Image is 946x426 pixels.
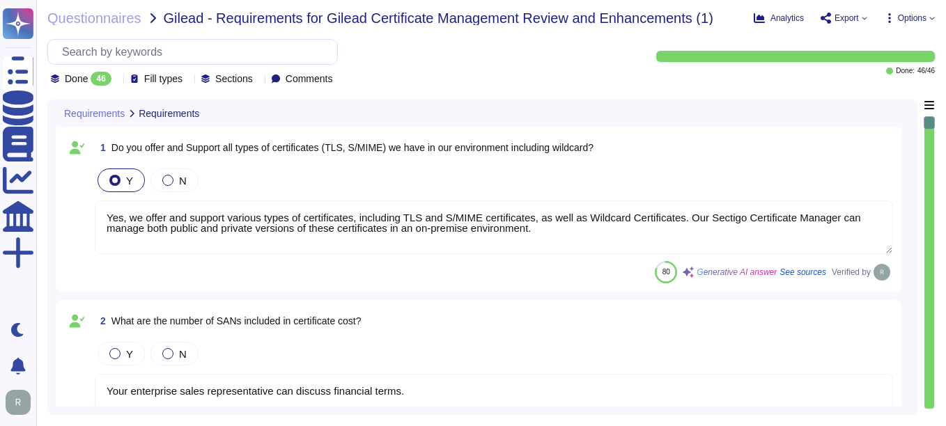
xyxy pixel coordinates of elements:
span: 80 [662,268,670,276]
img: user [6,390,31,415]
span: Export [835,14,859,22]
span: N [179,175,187,187]
button: user [3,387,40,418]
span: See sources [780,268,826,276]
span: 46 / 46 [917,68,935,74]
span: Sections [215,74,253,84]
span: Comments [286,74,333,84]
span: N [179,348,187,360]
span: Y [126,175,133,187]
div: 46 [91,72,111,86]
span: Questionnaires [47,11,141,25]
span: 2 [95,316,106,326]
span: Done: [896,68,915,74]
span: Generative AI answer [697,268,777,276]
button: Analytics [754,13,804,24]
input: Search by keywords [55,40,337,64]
textarea: Yes, we offer and support various types of certificates, including TLS and S/MIME certificates, a... [95,200,893,254]
span: Fill types [144,74,183,84]
span: Requirements [64,109,125,118]
span: 1 [95,143,106,152]
span: Verified by [832,268,871,276]
span: Options [898,14,926,22]
img: user [874,264,890,281]
span: Done [65,74,88,84]
textarea: Your enterprise sales representative can discuss financial terms. [95,374,893,417]
span: Gilead - Requirements for Gilead Certificate Management Review and Enhancements (1) [164,11,713,25]
span: Requirements [139,109,199,118]
span: Y [126,348,133,360]
span: What are the number of SANs included in certificate cost? [111,315,362,326]
span: Analytics [770,14,804,22]
span: Do you offer and Support all types of certificates (TLS, S/MIME) we have in our environment inclu... [111,142,594,153]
